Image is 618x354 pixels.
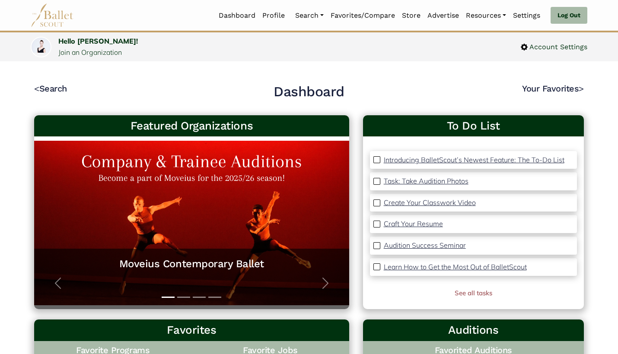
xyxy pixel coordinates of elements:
a: Resources [462,6,510,25]
a: Log Out [551,7,587,24]
a: Task: Take Audition Photos [384,176,468,187]
a: Create Your Classwork Video [384,197,476,209]
a: See all tasks [455,289,492,297]
button: Slide 1 [162,292,175,302]
p: Create Your Classwork Video [384,198,476,207]
a: Hello [PERSON_NAME]! [58,37,138,45]
a: Account Settings [521,41,587,53]
a: Profile [259,6,288,25]
a: Join an Organization [58,48,122,57]
button: Slide 2 [177,292,190,302]
a: Introducing BalletScout’s Newest Feature: The To-Do List [384,155,564,166]
button: Slide 4 [208,292,221,302]
a: Advertise [424,6,462,25]
span: Account Settings [528,41,587,53]
a: Audition Success Seminar [384,240,466,251]
a: Your Favorites> [522,83,584,94]
h3: Featured Organizations [41,119,342,133]
p: Introducing BalletScout’s Newest Feature: The To-Do List [384,155,564,164]
a: Settings [510,6,544,25]
button: Slide 3 [193,292,206,302]
h3: Favorites [41,323,342,338]
h2: Dashboard [274,83,344,101]
a: Craft Your Resume [384,218,443,230]
p: Audition Success Seminar [384,241,466,250]
a: To Do List [370,119,577,133]
h3: Auditions [370,323,577,338]
p: Learn How to Get the Most Out of BalletScout [384,262,527,271]
a: Learn How to Get the Most Out of BalletScout [384,262,527,273]
code: > [579,83,584,94]
a: <Search [34,83,67,94]
a: Dashboard [215,6,259,25]
img: profile picture [32,38,51,53]
a: Favorites/Compare [327,6,398,25]
a: Moveius Contemporary Ballet [43,257,341,271]
p: Task: Take Audition Photos [384,177,468,185]
code: < [34,83,39,94]
p: Craft Your Resume [384,219,443,228]
a: Search [292,6,327,25]
a: Store [398,6,424,25]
